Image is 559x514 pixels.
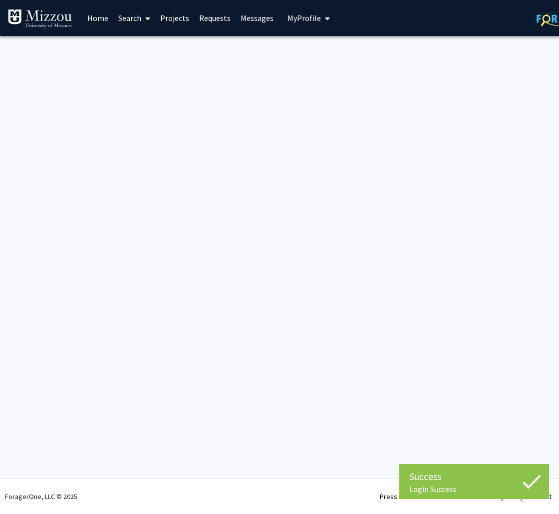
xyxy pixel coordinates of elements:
a: Search [113,0,155,35]
a: Messages [236,0,279,35]
a: Requests [194,0,236,35]
div: ForagerOne, LLC © 2025 [5,479,77,514]
span: My Profile [287,13,321,23]
div: Login Success [409,484,539,494]
a: Home [82,0,113,35]
a: Press & Media [380,492,423,501]
img: University of Missouri Logo [7,9,72,29]
div: Success [409,469,539,484]
a: Projects [155,0,194,35]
